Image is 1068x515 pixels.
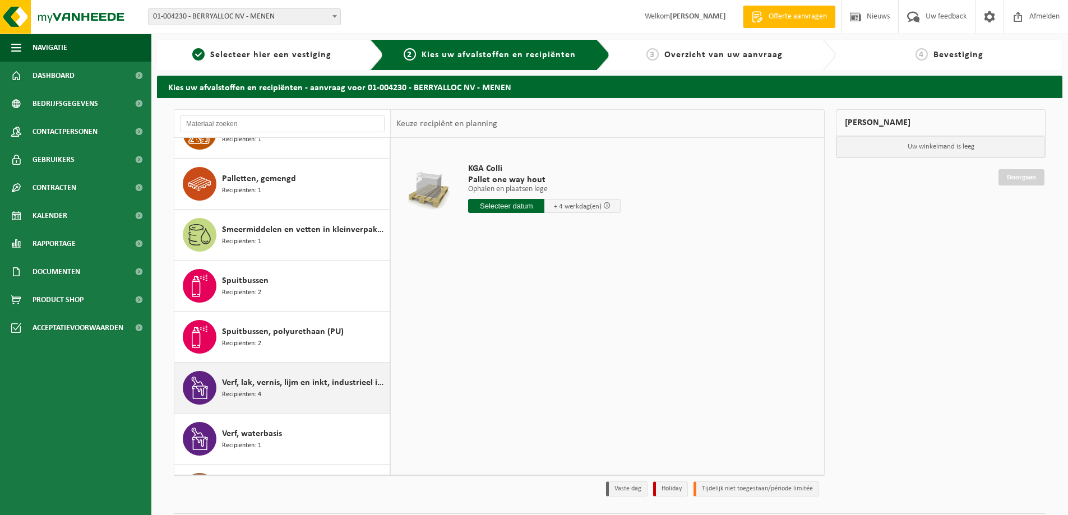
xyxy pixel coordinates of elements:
[33,90,98,118] span: Bedrijfsgegevens
[222,223,387,236] span: Smeermiddelen en vetten in kleinverpakking
[33,34,67,62] span: Navigatie
[174,159,390,210] button: Palletten, gemengd Recipiënten: 1
[836,136,1045,157] p: Uw winkelmand is leeg
[33,146,75,174] span: Gebruikers
[222,274,269,287] span: Spuitbussen
[174,414,390,465] button: Verf, waterbasis Recipiënten: 1
[33,230,76,258] span: Rapportage
[743,6,835,28] a: Offerte aanvragen
[33,314,123,342] span: Acceptatievoorwaarden
[606,481,648,497] li: Vaste dag
[222,134,261,145] span: Recipiënten: 1
[653,481,688,497] li: Holiday
[222,376,387,389] span: Verf, lak, vernis, lijm en inkt, industrieel in kleinverpakking
[404,48,416,61] span: 2
[174,363,390,414] button: Verf, lak, vernis, lijm en inkt, industrieel in kleinverpakking Recipiënten: 4
[222,427,282,440] span: Verf, waterbasis
[157,76,1062,98] h2: Kies uw afvalstoffen en recipiënten - aanvraag voor 01-004230 - BERRYALLOC NV - MENEN
[149,9,340,25] span: 01-004230 - BERRYALLOC NV - MENEN
[422,50,576,59] span: Kies uw afvalstoffen en recipiënten
[33,118,98,146] span: Contactpersonen
[693,481,819,497] li: Tijdelijk niet toegestaan/période limitée
[222,325,344,338] span: Spuitbussen, polyurethaan (PU)
[468,174,621,185] span: Pallet one way hout
[933,50,983,59] span: Bevestiging
[554,203,602,210] span: + 4 werkdag(en)
[148,8,341,25] span: 01-004230 - BERRYALLOC NV - MENEN
[174,312,390,363] button: Spuitbussen, polyurethaan (PU) Recipiënten: 2
[174,261,390,312] button: Spuitbussen Recipiënten: 2
[391,110,503,138] div: Keuze recipiënt en planning
[174,210,390,261] button: Smeermiddelen en vetten in kleinverpakking Recipiënten: 1
[222,338,261,349] span: Recipiënten: 2
[222,440,261,451] span: Recipiënten: 1
[222,172,296,185] span: Palletten, gemengd
[210,50,331,59] span: Selecteer hier een vestiging
[33,258,80,286] span: Documenten
[468,185,621,193] p: Ophalen en plaatsen lege
[33,62,75,90] span: Dashboard
[998,169,1044,185] a: Doorgaan
[33,174,76,202] span: Contracten
[33,286,84,314] span: Product Shop
[646,48,659,61] span: 3
[222,389,261,400] span: Recipiënten: 4
[222,287,261,298] span: Recipiënten: 2
[766,11,830,22] span: Offerte aanvragen
[916,48,928,61] span: 4
[222,236,261,247] span: Recipiënten: 1
[468,199,544,213] input: Selecteer datum
[33,202,67,230] span: Kalender
[664,50,783,59] span: Overzicht van uw aanvraag
[192,48,205,61] span: 1
[468,163,621,174] span: KGA Colli
[180,115,385,132] input: Materiaal zoeken
[222,185,261,196] span: Recipiënten: 1
[163,48,361,62] a: 1Selecteer hier een vestiging
[836,109,1046,136] div: [PERSON_NAME]
[670,12,726,21] strong: [PERSON_NAME]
